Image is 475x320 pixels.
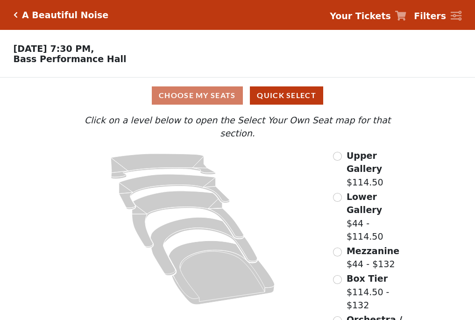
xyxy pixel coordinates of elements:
span: Mezzanine [347,246,399,256]
span: Upper Gallery [347,150,382,174]
label: $44 - $132 [347,244,399,271]
strong: Filters [414,11,446,21]
strong: Your Tickets [330,11,391,21]
a: Click here to go back to filters [14,12,18,18]
h5: A Beautiful Noise [22,10,108,21]
label: $114.50 [347,149,409,189]
a: Your Tickets [330,9,406,23]
path: Upper Gallery - Seats Available: 286 [111,154,216,179]
p: Click on a level below to open the Select Your Own Seat map for that section. [66,114,409,140]
span: Box Tier [347,273,388,284]
a: Filters [414,9,461,23]
button: Quick Select [250,86,323,105]
label: $44 - $114.50 [347,190,409,243]
path: Orchestra / Parterre Circle - Seats Available: 14 [169,241,275,305]
span: Lower Gallery [347,192,382,215]
label: $114.50 - $132 [347,272,409,312]
path: Lower Gallery - Seats Available: 38 [119,174,230,209]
